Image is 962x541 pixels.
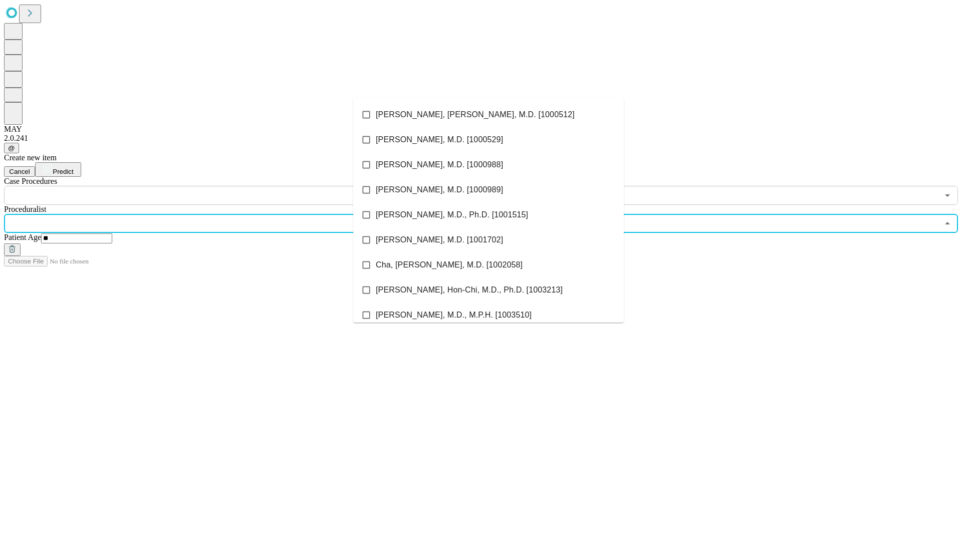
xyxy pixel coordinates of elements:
[4,153,57,162] span: Create new item
[376,109,575,121] span: [PERSON_NAME], [PERSON_NAME], M.D. [1000512]
[940,188,954,202] button: Open
[4,177,57,185] span: Scheduled Procedure
[8,144,15,152] span: @
[4,125,958,134] div: MAY
[940,216,954,230] button: Close
[35,162,81,177] button: Predict
[4,143,19,153] button: @
[376,259,523,271] span: Cha, [PERSON_NAME], M.D. [1002058]
[53,168,73,175] span: Predict
[4,166,35,177] button: Cancel
[376,184,503,196] span: [PERSON_NAME], M.D. [1000989]
[4,205,46,213] span: Proceduralist
[9,168,30,175] span: Cancel
[4,233,41,241] span: Patient Age
[376,209,528,221] span: [PERSON_NAME], M.D., Ph.D. [1001515]
[376,284,563,296] span: [PERSON_NAME], Hon-Chi, M.D., Ph.D. [1003213]
[376,234,503,246] span: [PERSON_NAME], M.D. [1001702]
[4,134,958,143] div: 2.0.241
[376,159,503,171] span: [PERSON_NAME], M.D. [1000988]
[376,309,532,321] span: [PERSON_NAME], M.D., M.P.H. [1003510]
[376,134,503,146] span: [PERSON_NAME], M.D. [1000529]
